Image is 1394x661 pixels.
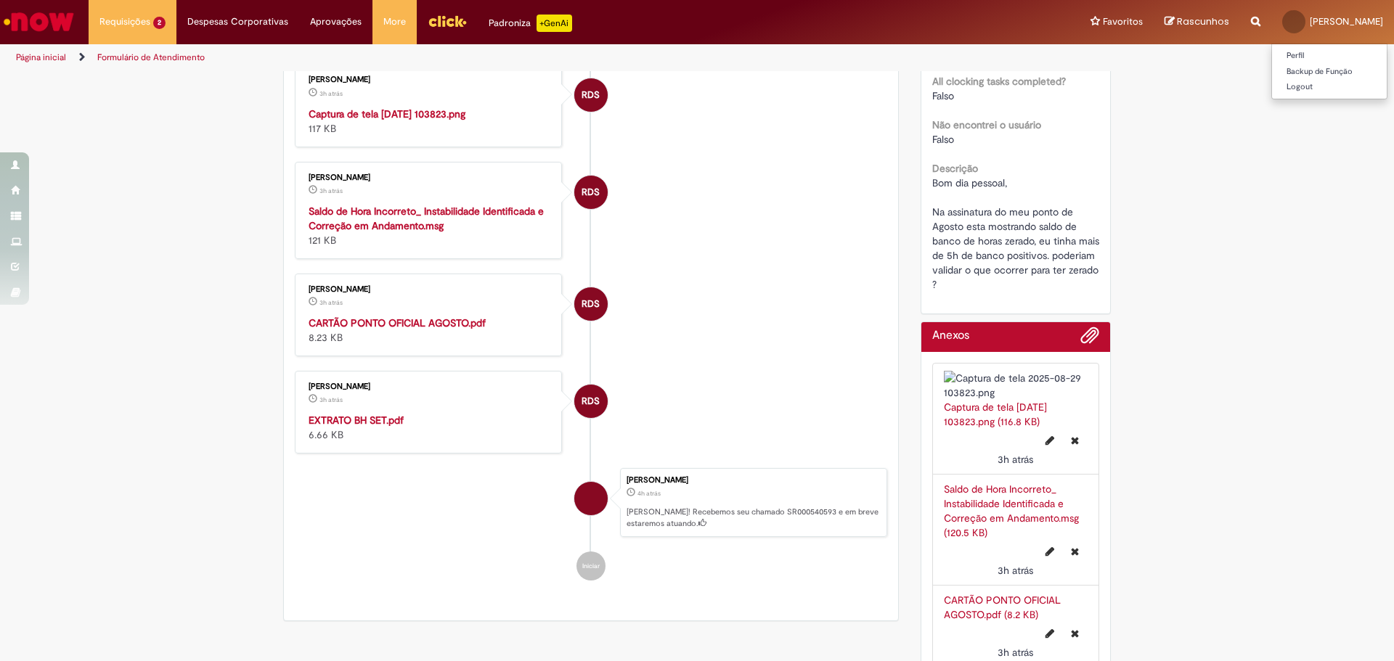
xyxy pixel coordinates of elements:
a: EXTRATO BH SET.pdf [309,414,404,427]
span: RDS [582,175,600,210]
div: [PERSON_NAME] [627,476,879,485]
div: Raquel De Souza [574,78,608,112]
span: Despesas Corporativas [187,15,288,29]
a: CARTÃO PONTO OFICIAL AGOSTO.pdf [309,316,486,329]
button: Editar nome de arquivo Saldo de Hora Incorreto_ Instabilidade Identificada e Correção em Andament... [1037,540,1063,563]
span: 3h atrás [319,298,343,307]
b: Descrição [932,162,978,175]
div: [PERSON_NAME] [309,75,550,84]
span: 3h atrás [998,646,1033,659]
a: Rascunhos [1165,15,1229,29]
span: Falso [932,89,954,102]
button: Editar nome de arquivo Captura de tela 2025-08-29 103823.png [1037,429,1063,452]
time: 29/08/2025 10:37:32 [998,564,1033,577]
div: [PERSON_NAME] [309,382,550,391]
li: Alef Henrique dos Santos [295,468,887,538]
a: Captura de tela [DATE] 103823.png (116.8 KB) [944,401,1047,428]
span: Aprovações [310,15,362,29]
button: Excluir Saldo de Hora Incorreto_ Instabilidade Identificada e Correção em Andamento.msg [1062,540,1088,563]
h2: Anexos [932,329,969,342]
span: 3h atrás [998,564,1033,577]
time: 29/08/2025 10:37:24 [998,646,1033,659]
span: [PERSON_NAME] [1310,15,1383,28]
span: 3h atrás [998,453,1033,466]
span: 3h atrás [319,186,343,195]
time: 29/08/2025 10:37:24 [319,298,343,307]
time: 29/08/2025 10:38:32 [998,453,1033,466]
button: Excluir CARTÃO PONTO OFICIAL AGOSTO.pdf [1062,622,1088,645]
span: RDS [582,287,600,321]
span: 2 [153,17,166,29]
div: Padroniza [489,15,572,32]
b: All clocking tasks completed? [932,75,1066,88]
span: 3h atrás [319,395,343,404]
a: CARTÃO PONTO OFICIAL AGOSTO.pdf (8.2 KB) [944,594,1061,621]
a: Saldo de Hora Incorreto_ Instabilidade Identificada e Correção em Andamento.msg (120.5 KB) [944,483,1079,539]
span: RDS [582,78,600,112]
span: More [383,15,406,29]
p: [PERSON_NAME]! Recebemos seu chamado SR000540593 e em breve estaremos atuando. [627,506,879,529]
button: Adicionar anexos [1080,326,1099,352]
span: 3h atrás [319,89,343,98]
a: Formulário de Atendimento [97,52,205,63]
div: [PERSON_NAME] [309,285,550,294]
div: 117 KB [309,107,550,136]
div: 121 KB [309,204,550,247]
a: Captura de tela [DATE] 103823.png [309,107,465,120]
img: Captura de tela 2025-08-29 103823.png [944,371,1088,400]
a: Perfil [1272,48,1387,64]
div: 6.66 KB [309,413,550,442]
a: Logout [1272,79,1387,95]
button: Excluir Captura de tela 2025-08-29 103823.png [1062,429,1088,452]
p: +GenAi [537,15,572,32]
img: click_logo_yellow_360x200.png [428,10,467,32]
div: Raquel De Souza [574,287,608,321]
div: Alef Henrique dos Santos [574,482,608,515]
span: Bom dia pessoal, Na assinatura do meu ponto de Agosto esta mostrando saldo de banco de horas zera... [932,176,1102,291]
span: Rascunhos [1177,15,1229,28]
a: Saldo de Hora Incorreto_ Instabilidade Identificada e Correção em Andamento.msg [309,205,544,232]
time: 29/08/2025 10:37:32 [319,186,343,195]
span: Requisições [99,15,150,29]
time: 29/08/2025 09:44:57 [637,489,661,498]
time: 29/08/2025 10:38:32 [319,89,343,98]
a: Página inicial [16,52,66,63]
div: Raquel De Souza [574,385,608,418]
time: 29/08/2025 10:37:24 [319,395,343,404]
span: Favoritos [1103,15,1143,29]
img: ServiceNow [1,7,76,36]
span: 4h atrás [637,489,661,498]
div: Raquel De Souza [574,176,608,209]
span: Falso [932,133,954,146]
div: 8.23 KB [309,316,550,345]
ul: Trilhas de página [11,44,918,71]
b: Não encontrei o usuário [932,118,1041,131]
div: [PERSON_NAME] [309,173,550,182]
span: RDS [582,384,600,419]
a: Backup de Função [1272,64,1387,80]
button: Editar nome de arquivo CARTÃO PONTO OFICIAL AGOSTO.pdf [1037,622,1063,645]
